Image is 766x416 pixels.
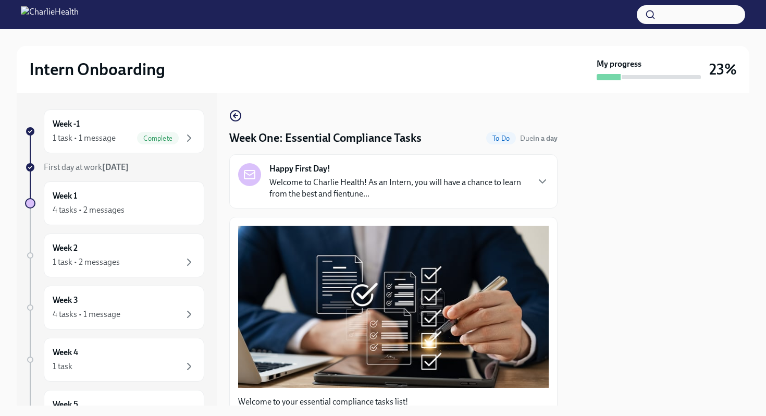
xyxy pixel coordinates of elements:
[229,130,422,146] h4: Week One: Essential Compliance Tasks
[486,134,516,142] span: To Do
[709,60,737,79] h3: 23%
[53,190,77,202] h6: Week 1
[53,242,78,254] h6: Week 2
[53,361,72,372] div: 1 task
[102,162,129,172] strong: [DATE]
[53,132,116,144] div: 1 task • 1 message
[53,347,78,358] h6: Week 4
[53,204,125,216] div: 4 tasks • 2 messages
[53,399,78,410] h6: Week 5
[53,118,80,130] h6: Week -1
[44,162,129,172] span: First day at work
[597,58,641,70] strong: My progress
[269,177,528,200] p: Welcome to Charlie Health! As an Intern, you will have a chance to learn from the best and fientu...
[53,256,120,268] div: 1 task • 2 messages
[238,226,549,388] button: Zoom image
[21,6,79,23] img: CharlieHealth
[25,181,204,225] a: Week 14 tasks • 2 messages
[25,338,204,382] a: Week 41 task
[520,134,558,143] span: Due
[533,134,558,143] strong: in a day
[269,163,330,175] strong: Happy First Day!
[29,59,165,80] h2: Intern Onboarding
[25,286,204,329] a: Week 34 tasks • 1 message
[53,309,120,320] div: 4 tasks • 1 message
[238,396,549,408] p: Welcome to your essential compliance tasks list!
[137,134,179,142] span: Complete
[25,109,204,153] a: Week -11 task • 1 messageComplete
[53,295,78,306] h6: Week 3
[25,234,204,277] a: Week 21 task • 2 messages
[25,162,204,173] a: First day at work[DATE]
